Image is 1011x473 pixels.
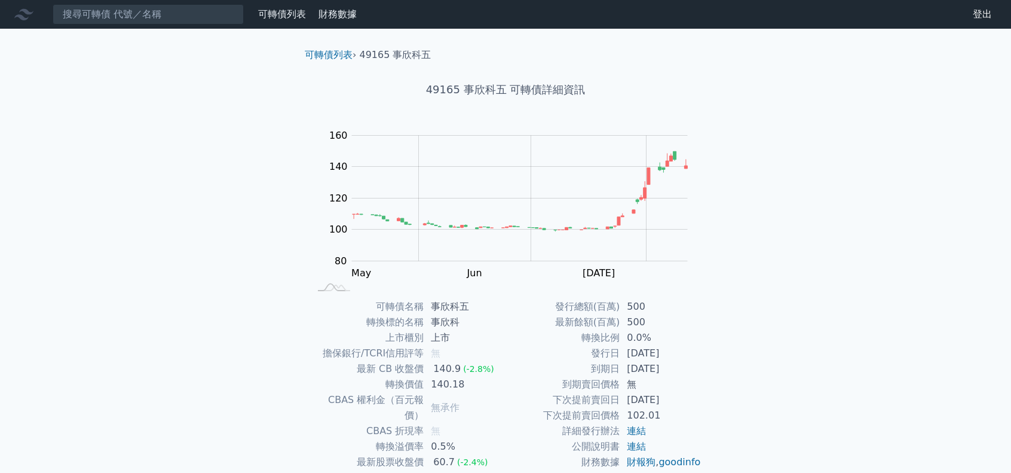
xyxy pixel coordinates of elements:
h1: 49165 事欣科五 可轉債詳細資訊 [295,81,716,98]
td: 可轉債名稱 [310,299,424,315]
span: (-2.8%) [463,364,494,374]
td: [DATE] [620,346,701,361]
td: 最新餘額(百萬) [505,315,620,330]
tspan: 160 [329,130,348,141]
tspan: Jun [467,267,482,279]
input: 搜尋可轉債 代號／名稱 [53,4,244,25]
span: 無承作 [431,402,459,413]
tspan: [DATE] [583,267,615,279]
div: 140.9 [431,361,463,377]
a: 財報狗 [627,456,655,468]
td: CBAS 折現率 [310,423,424,439]
tspan: 120 [329,193,348,204]
td: 上市櫃別 [310,330,424,346]
td: 財務數據 [505,454,620,470]
td: 轉換標的名稱 [310,315,424,330]
a: 登出 [963,5,1001,24]
td: 事欣科 [424,315,505,330]
g: Chart [323,130,706,303]
a: goodinfo [658,456,700,468]
li: 49165 事欣科五 [360,48,431,62]
span: 無 [431,347,440,359]
td: 下次提前賣回日 [505,392,620,408]
td: CBAS 權利金（百元報價） [310,392,424,423]
td: 到期日 [505,361,620,377]
td: 轉換比例 [505,330,620,346]
td: 到期賣回價格 [505,377,620,392]
td: 詳細發行辦法 [505,423,620,439]
td: , [620,454,701,470]
td: 上市 [424,330,505,346]
tspan: May [351,267,371,279]
tspan: 140 [329,161,348,172]
td: 最新股票收盤價 [310,454,424,470]
li: › [305,48,356,62]
tspan: 100 [329,224,348,235]
td: 最新 CB 收盤價 [310,361,424,377]
td: 0.5% [424,439,505,454]
a: 財務數據 [318,8,357,20]
td: 500 [620,315,701,330]
span: (-2.4%) [457,457,488,467]
td: 公開說明書 [505,439,620,454]
td: 轉換價值 [310,377,424,392]
td: 擔保銀行/TCRI信用評等 [310,346,424,361]
td: [DATE] [620,392,701,408]
td: 0.0% [620,330,701,346]
td: 下次提前賣回價格 [505,408,620,423]
td: [DATE] [620,361,701,377]
td: 102.01 [620,408,701,423]
div: 60.7 [431,454,457,470]
td: 500 [620,299,701,315]
td: 發行日 [505,346,620,361]
a: 可轉債列表 [258,8,306,20]
a: 連結 [627,425,646,437]
td: 轉換溢價率 [310,439,424,454]
td: 無 [620,377,701,392]
td: 140.18 [424,377,505,392]
td: 事欣科五 [424,299,505,315]
a: 可轉債列表 [305,49,353,60]
a: 連結 [627,441,646,452]
span: 無 [431,425,440,437]
td: 發行總額(百萬) [505,299,620,315]
tspan: 80 [335,255,347,267]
